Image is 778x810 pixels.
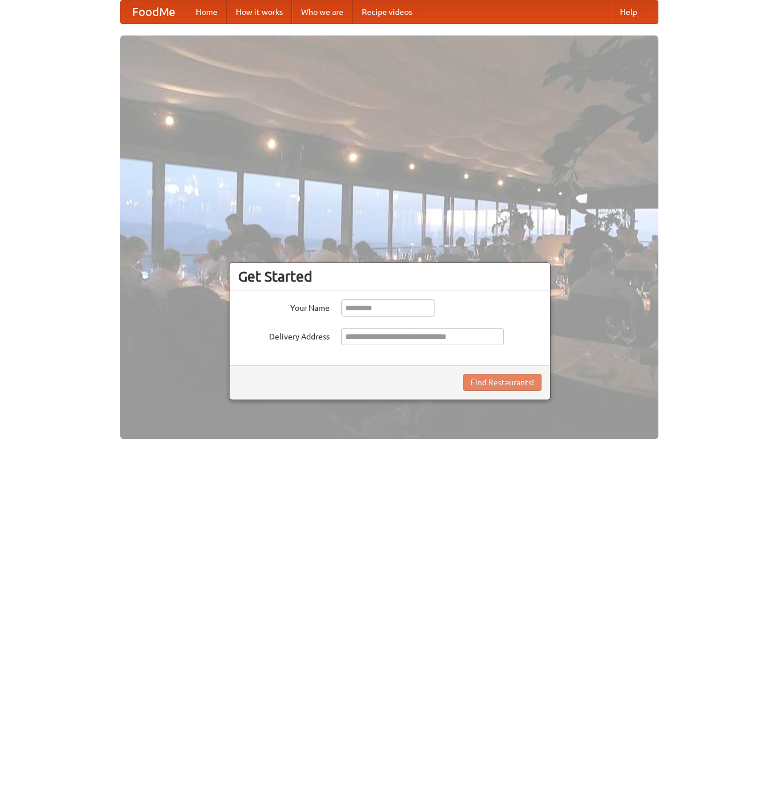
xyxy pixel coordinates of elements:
[238,299,330,314] label: Your Name
[227,1,292,23] a: How it works
[353,1,421,23] a: Recipe videos
[611,1,646,23] a: Help
[187,1,227,23] a: Home
[292,1,353,23] a: Who we are
[463,374,542,391] button: Find Restaurants!
[238,328,330,342] label: Delivery Address
[121,1,187,23] a: FoodMe
[238,268,542,285] h3: Get Started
